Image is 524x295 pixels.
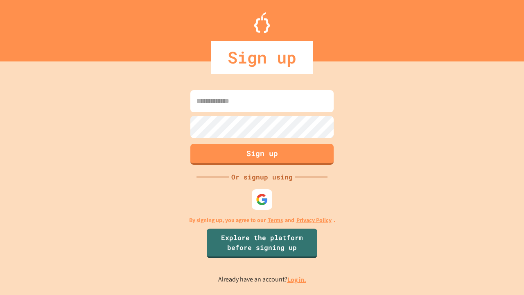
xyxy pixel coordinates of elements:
[256,193,268,206] img: google-icon.svg
[254,12,270,33] img: Logo.svg
[189,216,335,225] p: By signing up, you agree to our and .
[296,216,332,225] a: Privacy Policy
[229,172,295,182] div: Or signup using
[211,41,313,74] div: Sign up
[207,229,317,258] a: Explore the platform before signing up
[268,216,283,225] a: Terms
[287,275,306,284] a: Log in.
[218,275,306,285] p: Already have an account?
[190,144,334,165] button: Sign up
